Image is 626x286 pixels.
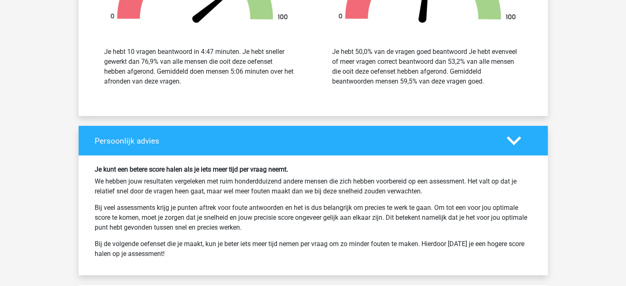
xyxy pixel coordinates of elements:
p: Bij de volgende oefenset die je maakt, kun je beter iets meer tijd nemen per vraag om zo minder f... [95,239,532,259]
p: We hebben jouw resultaten vergeleken met ruim honderdduizend andere mensen die zich hebben voorbe... [95,177,532,196]
h4: Persoonlijk advies [95,136,494,146]
div: Je hebt 50,0% van de vragen goed beantwoord Je hebt evenveel of meer vragen correct beantwoord da... [332,47,522,86]
div: Je hebt 10 vragen beantwoord in 4:47 minuten. Je hebt sneller gewerkt dan 76,9% van alle mensen d... [104,47,294,86]
h6: Je kunt een betere score halen als je iets meer tijd per vraag neemt. [95,165,532,173]
p: Bij veel assessments krijg je punten aftrek voor foute antwoorden en het is dus belangrijk om pre... [95,203,532,233]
